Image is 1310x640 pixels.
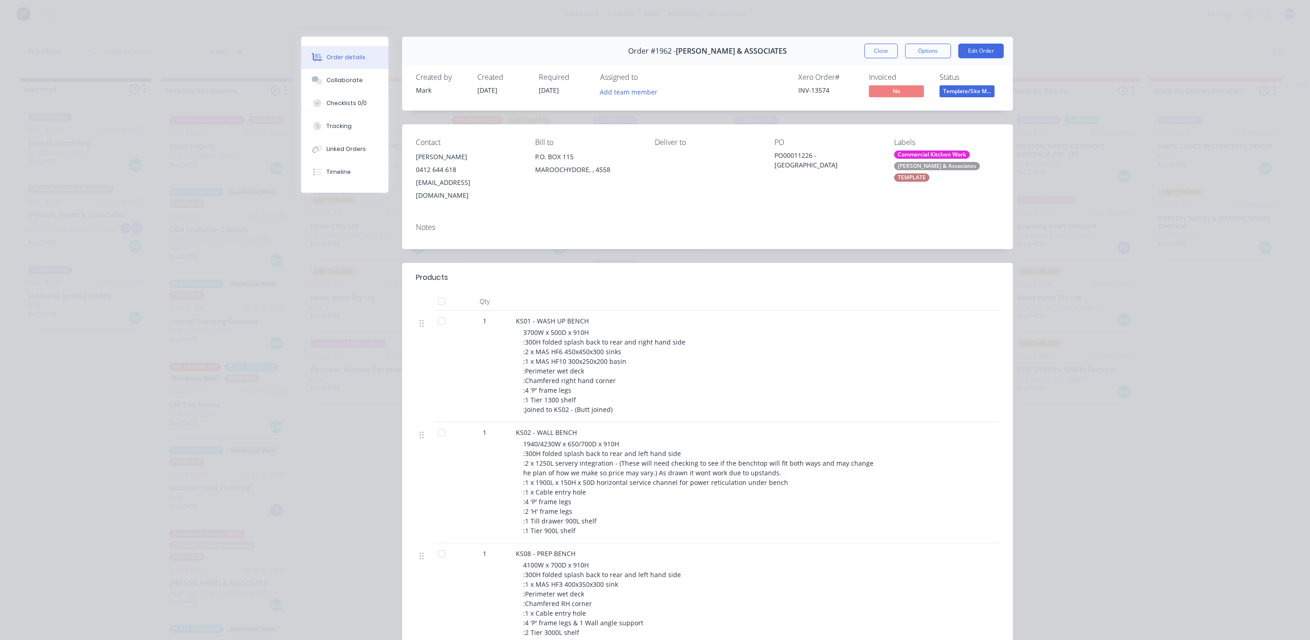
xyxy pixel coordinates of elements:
[301,46,388,69] button: Order details
[326,168,351,176] div: Timeline
[864,44,898,58] button: Close
[516,549,575,558] span: KS08 - PREP BENCH
[595,85,662,98] button: Add team member
[798,85,858,95] div: INV-13574
[523,440,875,535] span: 1940/4230W x 650/700D x 910H :300H folded splash back to rear and left hand side :2 x 1250L serve...
[894,162,980,170] div: [PERSON_NAME] & Associates
[539,73,589,82] div: Required
[301,138,388,161] button: Linked Orders
[894,150,970,159] div: Commercial Kitchen Work
[326,76,363,84] div: Collaborate
[477,73,528,82] div: Created
[483,549,486,558] span: 1
[774,150,879,170] div: PO00011226 - [GEOGRAPHIC_DATA]
[539,86,559,95] span: [DATE]
[798,73,858,82] div: Xero Order #
[535,163,640,176] div: MAROOCHYDORE, , 4558
[326,122,352,130] div: Tracking
[301,92,388,115] button: Checklists 0/0
[516,428,577,437] span: KS02 - WALL BENCH
[894,173,929,182] div: TEMPLATE
[416,150,521,202] div: [PERSON_NAME]0412 644 618[EMAIL_ADDRESS][DOMAIN_NAME]
[655,138,760,147] div: Deliver to
[774,138,879,147] div: PO
[869,85,924,97] span: No
[416,176,521,202] div: [EMAIL_ADDRESS][DOMAIN_NAME]
[326,53,365,61] div: Order details
[535,138,640,147] div: Bill to
[416,272,448,283] div: Products
[416,73,466,82] div: Created by
[416,138,521,147] div: Contact
[416,85,466,95] div: Mark
[477,86,497,95] span: [DATE]
[535,150,640,180] div: P.O. BOX 115MAROOCHYDORE, , 4558
[416,150,521,163] div: [PERSON_NAME]
[958,44,1004,58] button: Edit Order
[535,150,640,163] div: P.O. BOX 115
[600,73,692,82] div: Assigned to
[301,69,388,92] button: Collaborate
[326,99,367,107] div: Checklists 0/0
[894,138,999,147] div: Labels
[869,73,929,82] div: Invoiced
[483,316,486,326] span: 1
[301,115,388,138] button: Tracking
[628,47,676,56] span: Order #1962 -
[676,47,787,56] span: [PERSON_NAME] & ASSOCIATES
[516,317,589,325] span: KS01 - WASH UP BENCH
[940,73,999,82] div: Status
[457,292,512,311] div: Qty
[600,85,663,98] button: Add team member
[523,561,681,637] span: 4100W x 700D x 910H :300H folded splash back to rear and left hand side :1 x MAS HF3 400x350x300 ...
[523,328,685,414] span: 3700W x 500D x 910H :300H folded splash back to rear and right hand side :2 x MAS HF6 450x450x300...
[301,161,388,184] button: Timeline
[940,85,995,99] button: Template/Site M...
[905,44,951,58] button: Options
[940,85,995,97] span: Template/Site M...
[416,163,521,176] div: 0412 644 618
[326,145,366,153] div: Linked Orders
[416,223,999,232] div: Notes
[483,428,486,437] span: 1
